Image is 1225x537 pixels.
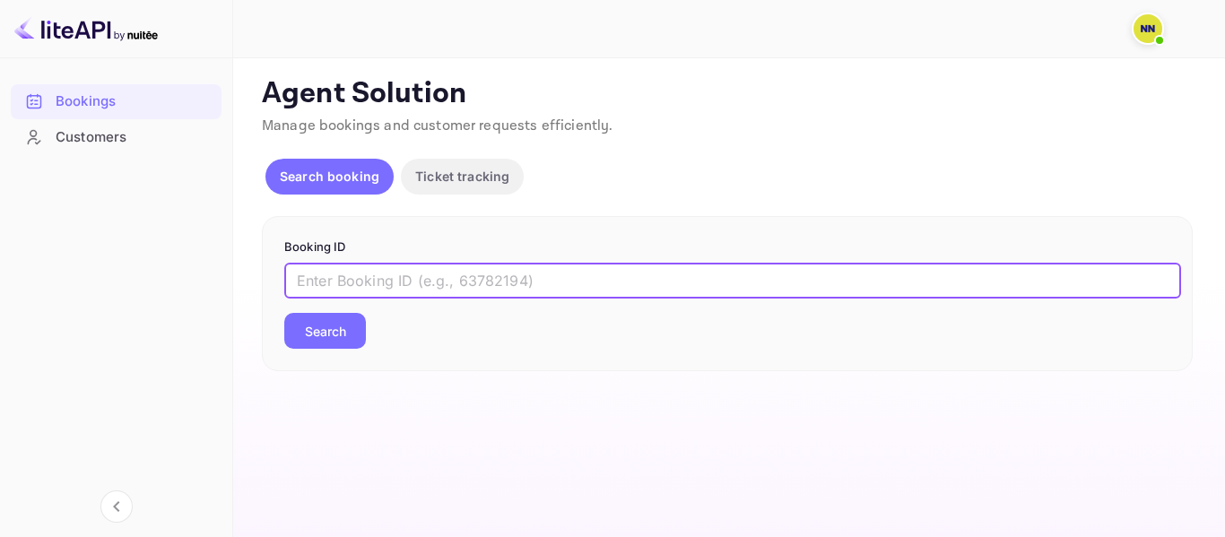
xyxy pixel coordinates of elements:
p: Agent Solution [262,76,1193,112]
p: Booking ID [284,238,1170,256]
input: Enter Booking ID (e.g., 63782194) [284,263,1181,299]
img: LiteAPI logo [14,14,158,43]
a: Bookings [11,84,222,117]
div: Customers [56,127,213,148]
img: N/A N/A [1134,14,1162,43]
button: Search [284,313,366,349]
div: Bookings [56,91,213,112]
span: Manage bookings and customer requests efficiently. [262,117,613,135]
button: Collapse navigation [100,490,133,523]
a: Customers [11,120,222,153]
p: Ticket tracking [415,167,509,186]
div: Bookings [11,84,222,119]
div: Customers [11,120,222,155]
p: Search booking [280,167,379,186]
